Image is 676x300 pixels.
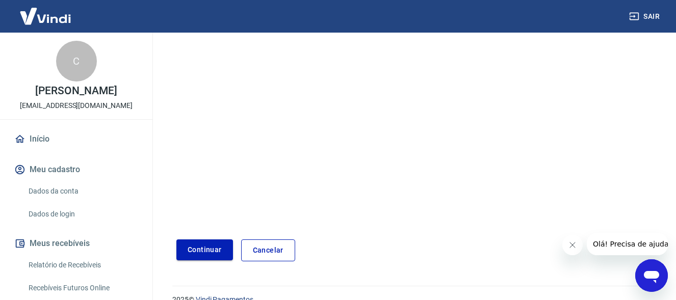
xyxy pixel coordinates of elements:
img: Vindi [12,1,79,32]
p: [PERSON_NAME] [35,86,117,96]
a: Cancelar [241,239,295,261]
iframe: Fechar mensagem [562,235,583,255]
a: Recebíveis Futuros Online [24,278,140,298]
button: Meus recebíveis [12,232,140,255]
a: Dados da conta [24,181,140,202]
button: Sair [627,7,664,26]
a: Relatório de Recebíveis [24,255,140,276]
p: [EMAIL_ADDRESS][DOMAIN_NAME] [20,100,133,111]
iframe: Botão para abrir a janela de mensagens [635,259,668,292]
iframe: Mensagem da empresa [587,233,668,255]
div: C [56,41,97,81]
button: Continuar [176,239,233,260]
a: Dados de login [24,204,140,225]
span: Olá! Precisa de ajuda? [6,7,86,15]
button: Meu cadastro [12,158,140,181]
a: Início [12,128,140,150]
